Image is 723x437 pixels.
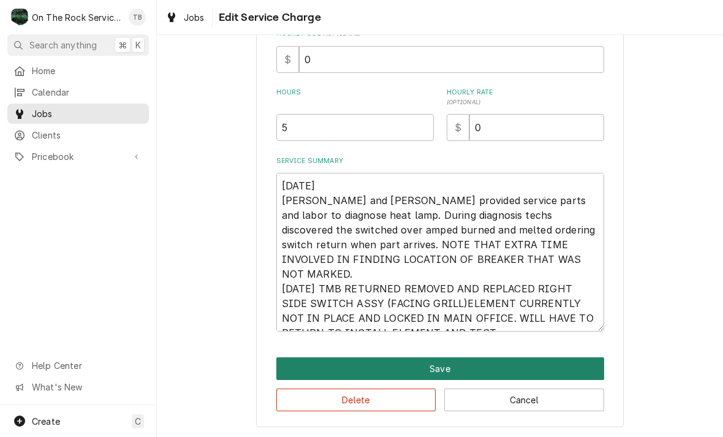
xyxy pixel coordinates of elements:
span: C [135,415,141,428]
a: Jobs [7,104,149,124]
div: O [11,9,28,26]
div: Service Summary [276,156,604,332]
label: Hours [276,88,434,107]
span: Home [32,64,143,77]
span: K [135,39,141,51]
span: Jobs [32,107,143,120]
a: Jobs [161,7,210,28]
div: [object Object] [276,88,434,141]
span: ( optional ) [447,99,481,105]
span: Pricebook [32,150,124,163]
div: Hourly Cost [276,29,604,72]
button: Search anything⌘K [7,34,149,56]
a: Home [7,61,149,81]
div: $ [276,46,299,73]
div: On The Rock Services's Avatar [11,9,28,26]
div: [object Object] [447,88,604,141]
div: Button Group Row [276,380,604,411]
div: Button Group Row [276,357,604,380]
a: Calendar [7,82,149,102]
span: Help Center [32,359,142,372]
span: Create [32,416,60,427]
span: Edit Service Charge [215,9,321,26]
a: Clients [7,125,149,145]
span: What's New [32,381,142,393]
span: Clients [32,129,143,142]
span: Calendar [32,86,143,99]
span: Jobs [184,11,205,24]
button: Save [276,357,604,380]
a: Go to What's New [7,377,149,397]
div: On The Rock Services [32,11,122,24]
a: Go to Help Center [7,355,149,376]
div: TB [129,9,146,26]
div: Button Group [276,357,604,411]
label: Hourly Rate [447,88,604,107]
label: Service Summary [276,156,604,166]
button: Cancel [444,389,604,411]
button: Delete [276,389,436,411]
a: Go to Pricebook [7,146,149,167]
span: Search anything [29,39,97,51]
textarea: [DATE] [PERSON_NAME] and [PERSON_NAME] provided service parts and labor to diagnose heat lamp. Du... [276,173,604,332]
div: $ [447,114,469,141]
div: Todd Brady's Avatar [129,9,146,26]
span: ⌘ [118,39,127,51]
